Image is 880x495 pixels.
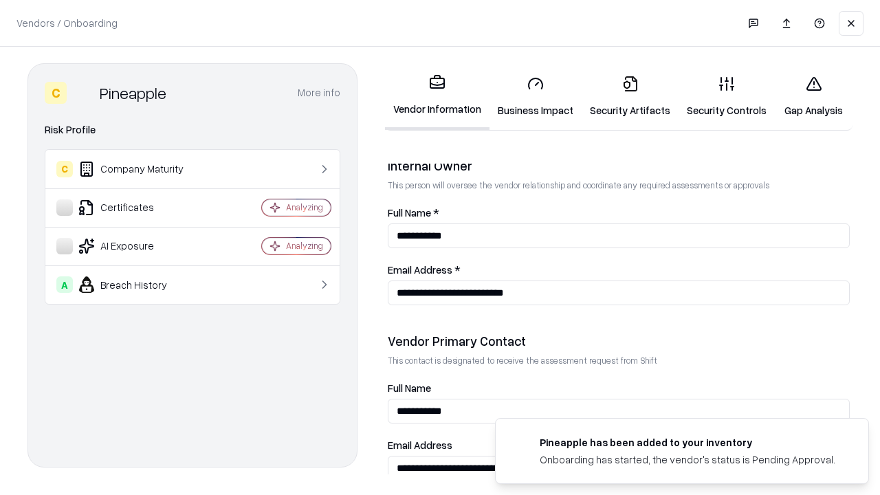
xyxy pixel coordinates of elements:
label: Full Name [388,383,850,393]
div: AI Exposure [56,238,221,254]
div: Certificates [56,199,221,216]
div: Analyzing [286,240,323,252]
img: Pineapple [72,82,94,104]
img: pineappleenergy.com [512,435,529,452]
div: Vendor Primary Contact [388,333,850,349]
a: Business Impact [489,65,582,129]
button: More info [298,80,340,105]
div: Analyzing [286,201,323,213]
div: Risk Profile [45,122,340,138]
p: Vendors / Onboarding [16,16,118,30]
label: Email Address [388,440,850,450]
div: Onboarding has started, the vendor's status is Pending Approval. [540,452,835,467]
div: C [56,161,73,177]
a: Gap Analysis [775,65,852,129]
div: Pineapple [100,82,166,104]
p: This person will oversee the vendor relationship and coordinate any required assessments or appro... [388,179,850,191]
div: Pineapple has been added to your inventory [540,435,835,450]
div: Internal Owner [388,157,850,174]
label: Email Address * [388,265,850,275]
a: Security Controls [679,65,775,129]
a: Vendor Information [385,63,489,130]
div: C [45,82,67,104]
a: Security Artifacts [582,65,679,129]
div: Breach History [56,276,221,293]
p: This contact is designated to receive the assessment request from Shift [388,355,850,366]
div: A [56,276,73,293]
label: Full Name * [388,208,850,218]
div: Company Maturity [56,161,221,177]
